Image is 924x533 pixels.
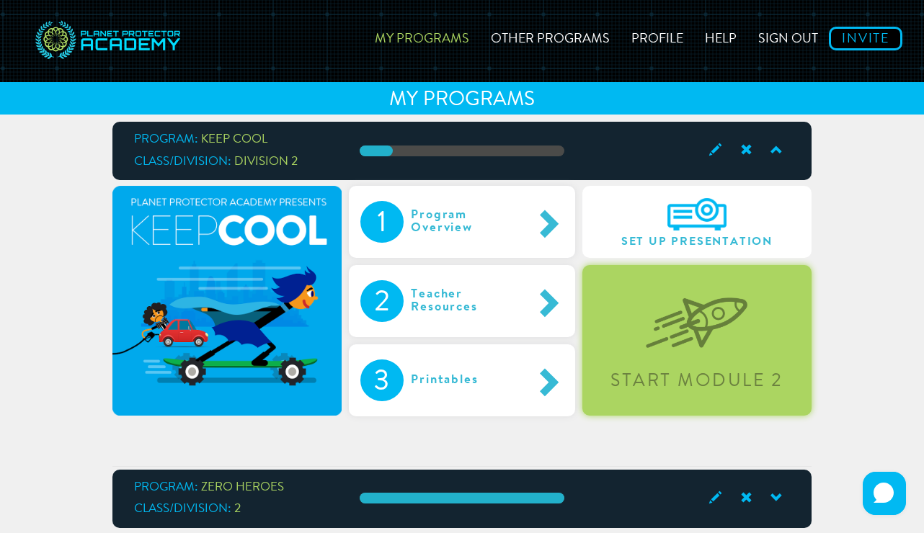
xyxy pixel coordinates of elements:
span: Edit Class [698,488,729,508]
a: Sign out [747,11,829,62]
span: ZERO HEROES [201,481,284,493]
div: Teacher Resources [404,280,532,322]
a: Help [694,11,747,62]
iframe: HelpCrunch [859,468,910,519]
span: Program: [134,133,198,145]
span: Collapse [760,140,790,160]
span: Class/Division: [134,503,231,515]
a: Invite [829,27,902,50]
a: My Programs [364,11,480,62]
span: Division 2 [234,156,298,168]
img: A6IEyHKz3Om3AAAAAElFTkSuQmCC [667,198,727,230]
div: Start Module 2 [585,372,809,390]
span: 2 [234,503,241,515]
span: Edit Class [698,140,729,160]
span: Expand [760,488,790,508]
img: svg+xml;base64,PD94bWwgdmVyc2lvbj0iMS4wIiBlbmNvZGluZz0idXRmLTgiPz4NCjwhLS0gR2VuZXJhdG9yOiBBZG9iZS... [32,11,184,71]
span: Archive Class [729,488,760,508]
img: startLevel-067b1d7070320fa55a55bc2f2caa8c2a.png [646,274,747,349]
div: 3 [360,359,404,401]
a: Profile [621,11,694,62]
div: 1 [360,201,404,243]
div: 2 [360,280,404,322]
span: Set Up Presentation [594,236,800,248]
div: Printables [404,359,515,401]
span: Class/Division: [134,156,231,168]
div: Program Overview [404,201,532,243]
span: Program: [134,481,198,493]
span: KEEP COOL [201,133,267,145]
span: Archive Class [729,140,760,160]
a: Other Programs [480,11,621,62]
img: keepCool-513e2dc5847d4f1af6d7556ebba5f062.png [112,186,342,415]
